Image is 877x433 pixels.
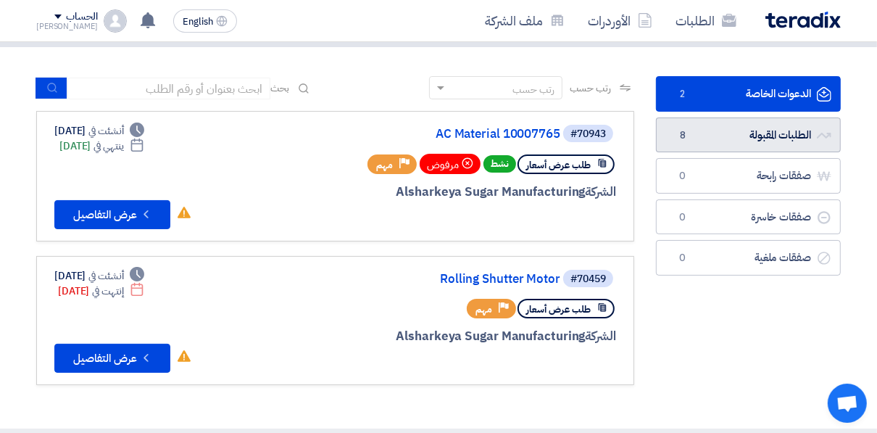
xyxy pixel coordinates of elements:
div: رتب حسب [512,82,554,97]
a: ملف الشركة [473,4,576,38]
span: 0 [674,251,691,265]
span: ينتهي في [93,139,123,154]
a: الدعوات الخاصة2 [656,76,841,112]
div: مرفوض [420,154,481,174]
span: أنشئت في [88,268,123,284]
a: الطلبات [664,4,748,38]
img: profile_test.png [104,9,127,33]
div: #70459 [570,274,606,284]
span: الشركة [585,183,616,201]
a: AC Material 10007765 [270,128,560,141]
span: 0 [674,169,691,183]
a: صفقات ملغية0 [656,240,841,276]
a: Open chat [828,384,867,423]
div: [DATE] [54,268,144,284]
a: Rolling Shutter Motor [270,273,560,286]
a: صفقات خاسرة0 [656,199,841,235]
span: نشط [483,155,516,173]
input: ابحث بعنوان أو رقم الطلب [67,78,270,99]
span: طلب عرض أسعار [526,158,591,172]
div: Alsharkeya Sugar Manufacturing [267,327,616,346]
button: عرض التفاصيل [54,344,170,373]
button: English [173,9,237,33]
span: 8 [674,128,691,143]
div: [DATE] [54,123,144,139]
span: English [183,17,213,27]
span: 2 [674,87,691,102]
div: الحساب [66,11,97,23]
button: عرض التفاصيل [54,200,170,229]
a: الأوردرات [576,4,664,38]
div: Alsharkeya Sugar Manufacturing [267,183,616,202]
div: #70943 [570,129,606,139]
span: مهم [376,158,393,172]
span: مهم [475,302,492,316]
span: رتب حسب [570,81,611,96]
img: Teradix logo [765,12,841,28]
a: الطلبات المقبولة8 [656,117,841,153]
span: إنتهت في [92,284,123,299]
div: [DATE] [59,139,144,154]
div: [PERSON_NAME] [36,22,98,30]
span: أنشئت في [88,123,123,139]
span: الشركة [585,327,616,345]
span: بحث [270,81,289,96]
span: طلب عرض أسعار [526,302,591,316]
a: صفقات رابحة0 [656,158,841,194]
div: [DATE] [58,284,144,299]
span: 0 [674,210,691,225]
